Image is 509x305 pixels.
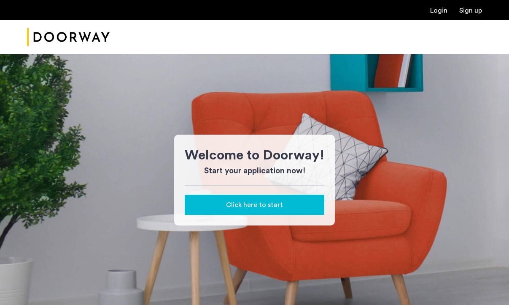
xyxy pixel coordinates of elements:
button: button [185,195,324,215]
a: Cazamio Logo [27,21,110,53]
span: Click here to start [226,200,283,210]
a: Login [430,7,447,14]
img: logo [27,21,110,53]
h1: Welcome to Doorway! [185,145,324,165]
a: Registration [459,7,482,14]
h3: Start your application now! [185,165,324,177]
